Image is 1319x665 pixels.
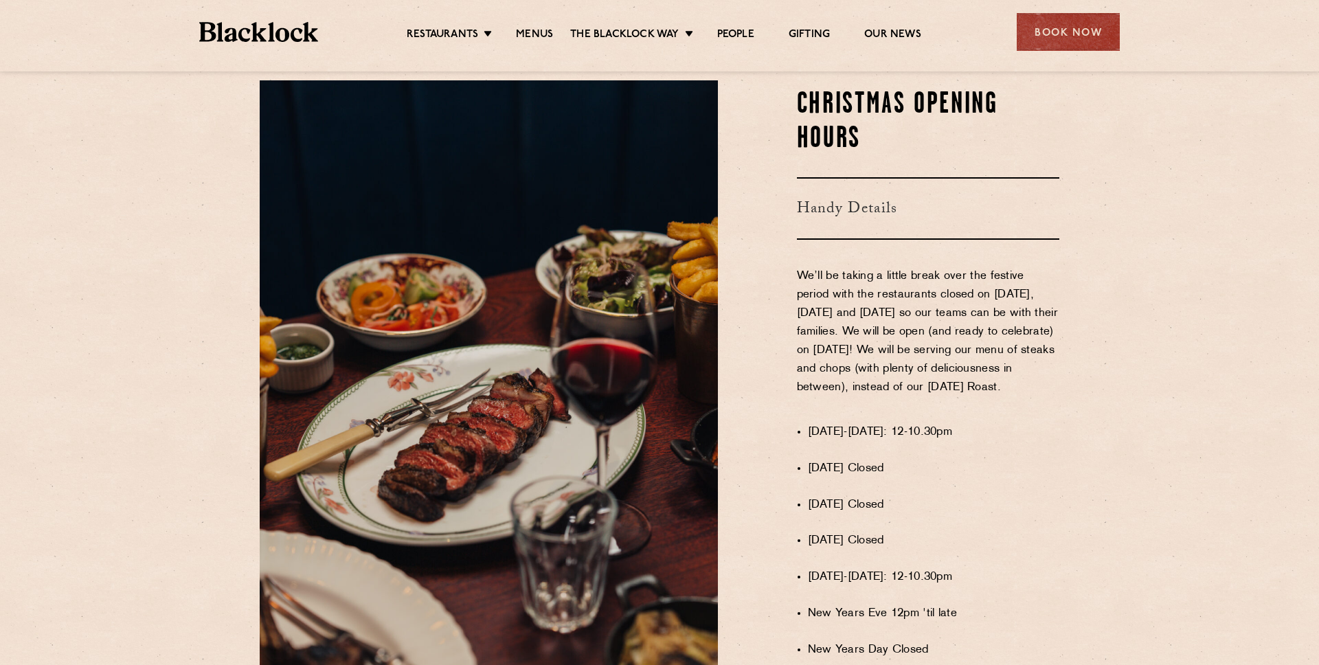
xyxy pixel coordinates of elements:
h3: Handy Details [797,177,1060,240]
li: New Years Eve 12pm 'til late [808,605,1060,623]
img: BL_Textured_Logo-footer-cropped.svg [199,22,318,42]
a: Gifting [789,28,830,43]
h2: Christmas Opening Hours [797,88,1060,157]
a: The Blacklock Way [570,28,679,43]
li: [DATE] Closed [808,532,1060,550]
a: People [717,28,754,43]
a: Menus [516,28,553,43]
p: We’ll be taking a little break over the festive period with the restaurants closed on [DATE], [DA... [797,267,1060,416]
a: Restaurants [407,28,478,43]
li: [DATE]-[DATE]: 12-10.30pm [808,568,1060,587]
div: Book Now [1017,13,1120,51]
li: [DATE]-[DATE]: 12-10.30pm [808,423,1060,442]
li: New Years Day Closed [808,641,1060,660]
li: [DATE] Closed [808,460,1060,478]
a: Our News [864,28,921,43]
li: [DATE] Closed [808,496,1060,515]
